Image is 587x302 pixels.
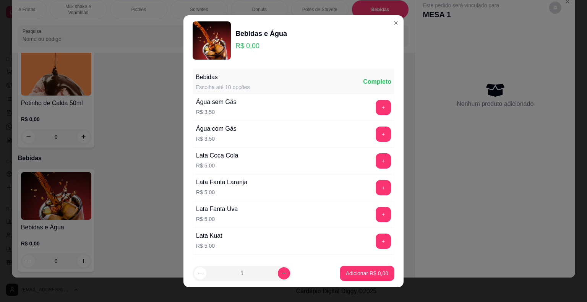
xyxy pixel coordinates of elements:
div: Bebidas e Água [235,28,287,39]
img: product-image [193,21,231,60]
div: Lata Fanta Uva [196,205,238,214]
div: Água com Gás [196,124,237,133]
div: Lata Coca Cola [196,151,238,160]
p: R$ 3,50 [196,135,237,143]
button: decrease-product-quantity [194,267,206,279]
div: Lata Fanta Laranja [196,178,247,187]
div: Bebidas [196,73,250,82]
p: R$ 3,50 [196,108,237,116]
button: add [376,234,391,249]
button: Close [390,17,402,29]
button: add [376,127,391,142]
p: R$ 5,00 [196,215,238,223]
p: R$ 5,00 [196,188,247,196]
p: R$ 0,00 [235,41,287,51]
button: add [376,100,391,115]
div: Lata Kuat [196,231,222,240]
div: Lata Sprite [196,258,225,267]
p: R$ 5,00 [196,162,238,169]
button: add [376,180,391,195]
div: Água sem Gás [196,97,237,107]
div: Completo [363,77,391,86]
button: add [376,207,391,222]
div: Escolha até 10 opções [196,83,250,91]
button: add [376,153,391,169]
button: Adicionar R$ 0,00 [340,266,394,281]
p: R$ 5,00 [196,242,222,250]
p: Adicionar R$ 0,00 [346,270,388,277]
button: increase-product-quantity [278,267,290,279]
